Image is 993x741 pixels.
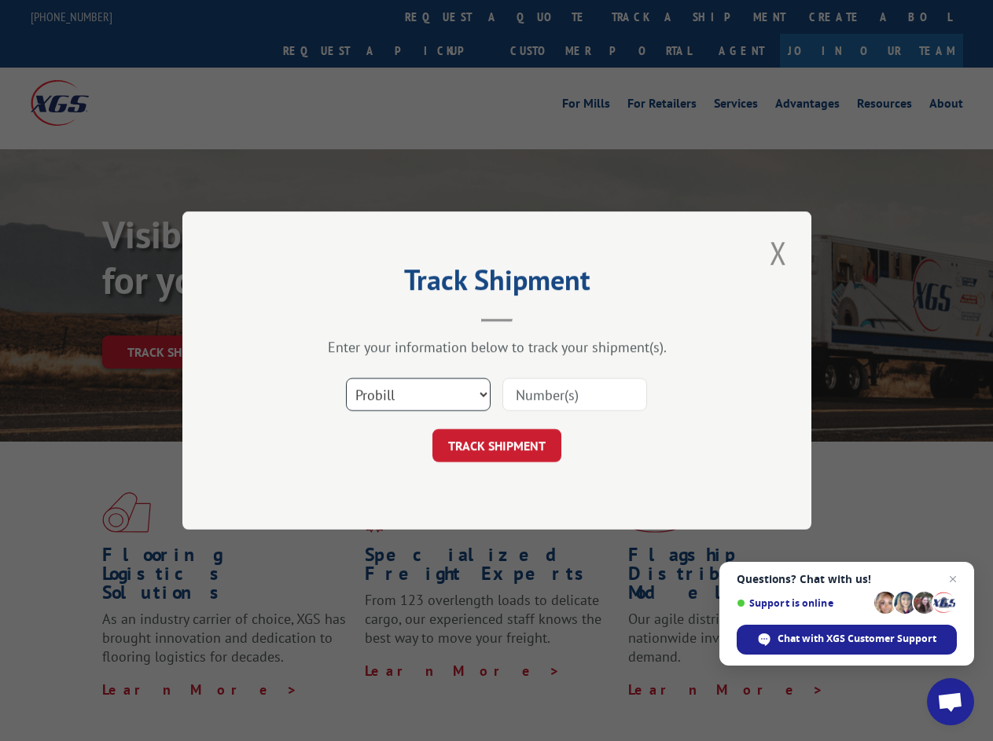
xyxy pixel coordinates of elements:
[502,378,647,411] input: Number(s)
[261,338,733,356] div: Enter your information below to track your shipment(s).
[765,231,792,274] button: Close modal
[432,429,561,462] button: TRACK SHIPMENT
[737,573,957,585] span: Questions? Chat with us!
[737,597,869,609] span: Support is online
[261,269,733,299] h2: Track Shipment
[778,632,936,646] span: Chat with XGS Customer Support
[927,678,974,725] a: Open chat
[737,625,957,655] span: Chat with XGS Customer Support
